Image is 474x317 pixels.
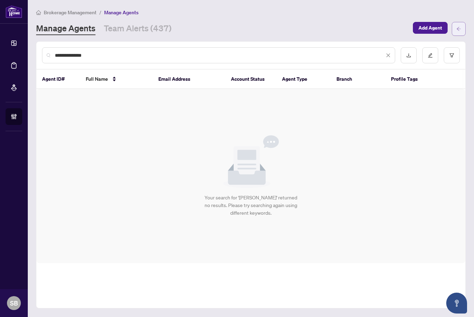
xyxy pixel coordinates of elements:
[444,47,460,63] button: filter
[10,298,18,308] span: SB
[44,9,97,16] span: Brokerage Management
[204,194,298,217] div: Your search for '[PERSON_NAME]' returned no results. Please try searching again using different k...
[386,53,391,58] span: close
[428,53,433,58] span: edit
[401,47,417,63] button: download
[36,23,95,35] a: Manage Agents
[422,47,438,63] button: edit
[223,135,279,188] img: Null State Icon
[449,53,454,58] span: filter
[225,70,276,89] th: Account Status
[456,26,461,31] span: arrow-left
[6,5,22,18] img: logo
[36,70,80,89] th: Agent ID#
[86,75,108,83] span: Full Name
[99,8,101,16] li: /
[406,53,411,58] span: download
[104,9,139,16] span: Manage Agents
[331,70,385,89] th: Branch
[153,70,225,89] th: Email Address
[104,23,172,35] a: Team Alerts (437)
[385,70,447,89] th: Profile Tags
[446,293,467,314] button: Open asap
[276,70,331,89] th: Agent Type
[80,70,153,89] th: Full Name
[413,22,448,34] button: Add Agent
[36,10,41,15] span: home
[418,22,442,33] span: Add Agent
